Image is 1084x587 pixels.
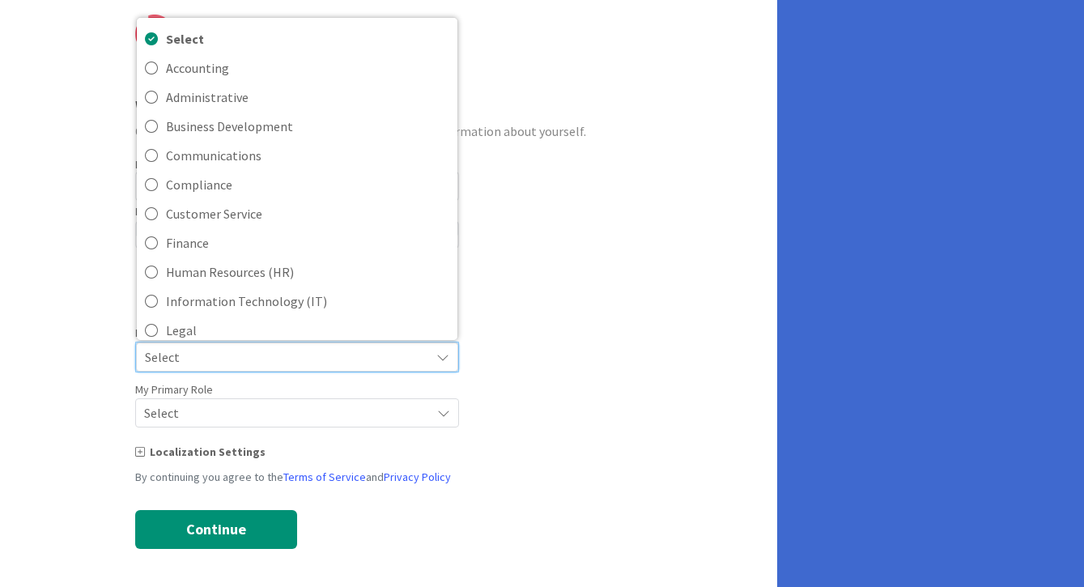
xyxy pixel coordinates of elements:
span: Customer Service [166,202,449,226]
a: Administrative [137,83,457,112]
span: Information Technology (IT) [166,289,449,313]
a: Finance [137,228,457,257]
div: Welcome! [135,92,643,121]
div: Create your account profile by providing a little more information about yourself. [135,121,643,141]
div: Localization Settings [135,444,643,461]
span: Finance [166,231,449,255]
span: Communications [166,143,449,168]
a: Business Development [137,112,457,141]
span: Select [166,27,449,51]
a: Privacy Policy [384,470,451,484]
a: Customer Service [137,199,457,228]
span: Select [144,402,423,424]
span: Select [145,346,422,368]
a: Accounting [137,53,457,83]
span: Business Development [166,114,449,138]
label: My Primary Role [135,381,213,398]
a: Terms of Service [283,470,366,484]
span: Compliance [166,172,449,197]
label: First Name [135,157,187,172]
button: Continue [135,510,297,549]
label: Backup Password [135,203,221,220]
a: Compliance [137,170,457,199]
label: My Area of Focus [135,325,219,342]
a: Communications [137,141,457,170]
span: Legal [166,318,449,342]
div: By continuing you agree to the and [135,469,643,486]
a: Select [137,24,457,53]
a: Information Technology (IT) [137,287,457,316]
img: Kanban Zone [135,15,287,53]
a: Legal [137,316,457,345]
span: Accounting [166,56,449,80]
span: Human Resources (HR) [166,260,449,284]
a: Human Resources (HR) [137,257,457,287]
span: Administrative [166,85,449,109]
